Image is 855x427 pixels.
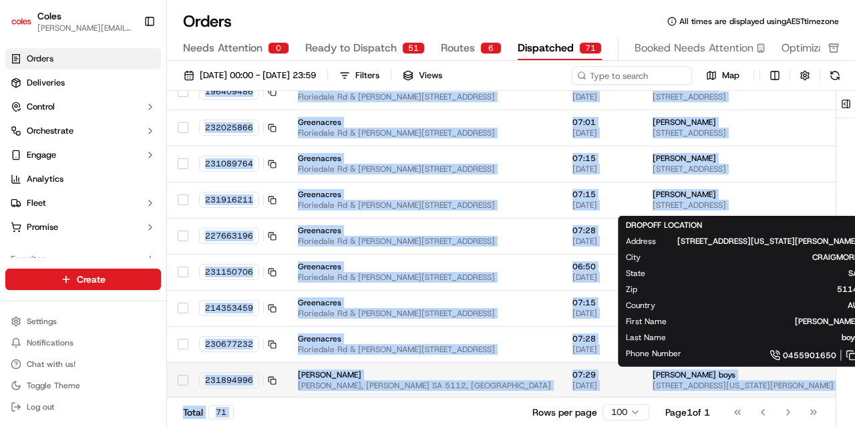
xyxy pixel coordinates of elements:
button: Refresh [826,66,844,85]
div: Favorites [5,249,161,270]
button: Chat with us! [5,355,161,374]
a: 📗Knowledge Base [8,188,108,212]
button: 231089764 [199,156,277,172]
span: Zip [626,284,637,295]
span: Greenacres [298,297,551,308]
span: Greenacres [298,261,551,272]
span: Engage [27,149,56,161]
div: 📗 [13,194,24,205]
div: 51 [402,42,425,54]
span: Pylon [133,226,162,236]
span: State [626,268,645,279]
button: Log out [5,398,161,416]
span: Create [77,273,106,286]
div: Filters [355,69,379,82]
span: Greenacres [298,225,551,236]
button: Control [5,96,161,118]
span: Log out [27,402,54,412]
button: 231894996 [199,372,277,388]
span: Country [626,300,655,311]
span: Orchestrate [27,125,73,137]
span: Booked Needs Attention [635,40,753,56]
span: 07:28 [572,225,631,236]
span: [DATE] [572,164,631,174]
span: 07:01 [572,117,631,128]
span: Chat with us! [27,359,75,370]
span: DROPOFF LOCATION [626,220,702,231]
span: Toggle Theme [27,380,80,391]
span: 07:28 [572,333,631,344]
button: 196409486 [199,84,277,100]
span: Floriedale Rd & [PERSON_NAME][STREET_ADDRESS] [298,344,551,355]
span: 07:15 [572,297,631,308]
span: Last Name [626,332,666,343]
button: Toggle Theme [5,376,161,395]
span: 230677232 [205,339,253,349]
span: Floriedale Rd & [PERSON_NAME][STREET_ADDRESS] [298,236,551,247]
button: 232025866 [199,120,277,136]
span: Phone Number [626,348,681,359]
span: 0455901650 [783,350,836,361]
button: Orchestrate [5,120,161,142]
span: Floriedale Rd & [PERSON_NAME][STREET_ADDRESS] [298,200,551,210]
input: Got a question? Start typing here... [35,86,240,100]
span: 07:29 [572,370,631,380]
p: Rows per page [532,406,597,419]
div: 71 [579,42,602,54]
p: Welcome 👋 [13,53,243,74]
div: 0 [268,42,289,54]
span: [DATE] [572,380,631,391]
span: Floriedale Rd & [PERSON_NAME][STREET_ADDRESS] [298,164,551,174]
button: [DATE] 00:00 - [DATE] 23:59 [178,66,322,85]
a: Powered byPylon [94,225,162,236]
span: Floriedale Rd & [PERSON_NAME][STREET_ADDRESS] [298,128,551,138]
span: [PERSON_NAME] [298,370,551,380]
button: Filters [333,66,385,85]
span: 07:15 [572,153,631,164]
div: Total [183,405,234,420]
button: Create [5,269,161,290]
button: 227663196 [199,228,277,244]
span: 196409486 [205,86,253,97]
span: Deliveries [27,77,65,89]
span: Map [722,69,739,82]
span: [DATE] [572,200,631,210]
span: [DATE] [572,308,631,319]
button: [PERSON_NAME][EMAIL_ADDRESS][PERSON_NAME][DOMAIN_NAME] [37,23,133,33]
span: Needs Attention [183,40,263,56]
div: Start new chat [45,127,219,140]
button: Map [697,67,748,84]
span: [DATE] [572,92,631,102]
span: Floriedale Rd & [PERSON_NAME][STREET_ADDRESS] [298,308,551,319]
span: [DATE] [572,344,631,355]
button: 214353459 [199,300,277,316]
span: Greenacres [298,153,551,164]
span: Fleet [27,197,46,209]
button: Coles [37,9,61,23]
span: All times are displayed using AEST timezone [679,16,839,27]
input: Type to search [572,66,692,85]
span: Views [419,69,442,82]
span: Knowledge Base [27,193,102,206]
img: Coles [11,11,32,32]
button: Start new chat [227,131,243,147]
h1: Orders [183,11,232,32]
span: 06:50 [572,261,631,272]
span: 231916211 [205,194,253,205]
span: 214353459 [205,303,253,313]
a: Analytics [5,168,161,190]
button: Views [397,66,448,85]
span: Greenacres [298,333,551,344]
span: 231150706 [205,267,253,277]
span: API Documentation [126,193,214,206]
button: Settings [5,312,161,331]
span: [DATE] 00:00 - [DATE] 23:59 [200,69,316,82]
span: Notifications [27,337,73,348]
span: [DATE] [572,128,631,138]
button: 230677232 [199,336,277,352]
span: 232025866 [205,122,253,133]
span: Orders [27,53,53,65]
span: [PERSON_NAME], [PERSON_NAME] SA 5112, [GEOGRAPHIC_DATA] [298,380,551,391]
